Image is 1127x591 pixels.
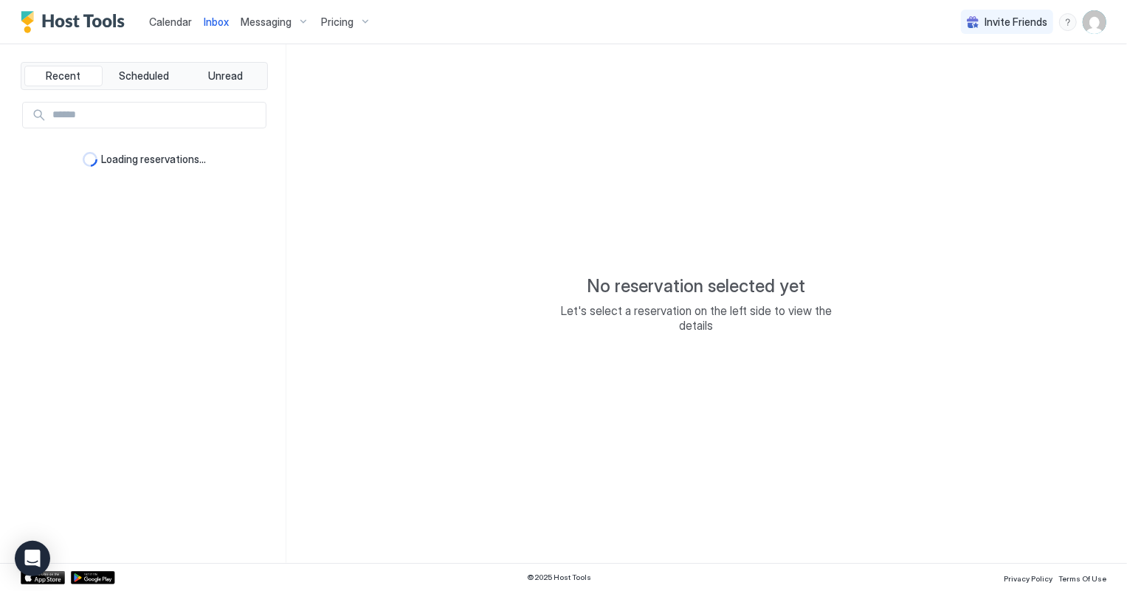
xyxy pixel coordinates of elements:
button: Recent [24,66,103,86]
span: No reservation selected yet [587,275,806,297]
div: Open Intercom Messenger [15,541,50,576]
span: Calendar [149,15,192,28]
span: Let's select a reservation on the left side to view the details [549,303,844,333]
button: Scheduled [106,66,184,86]
a: Inbox [204,14,229,30]
a: Calendar [149,14,192,30]
div: tab-group [21,62,268,90]
span: Invite Friends [985,15,1047,29]
a: Terms Of Use [1058,570,1106,585]
span: Scheduled [120,69,170,83]
span: Messaging [241,15,292,29]
span: Terms Of Use [1058,574,1106,583]
span: Inbox [204,15,229,28]
input: Input Field [46,103,266,128]
div: User profile [1083,10,1106,34]
a: Host Tools Logo [21,11,131,33]
a: Google Play Store [71,571,115,584]
button: Unread [186,66,264,86]
span: Recent [46,69,80,83]
span: Unread [208,69,243,83]
span: © 2025 Host Tools [528,573,592,582]
span: Pricing [321,15,354,29]
a: App Store [21,571,65,584]
a: Privacy Policy [1004,570,1052,585]
span: Privacy Policy [1004,574,1052,583]
div: menu [1059,13,1077,31]
span: Loading reservations... [102,153,207,166]
div: loading [83,152,97,167]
